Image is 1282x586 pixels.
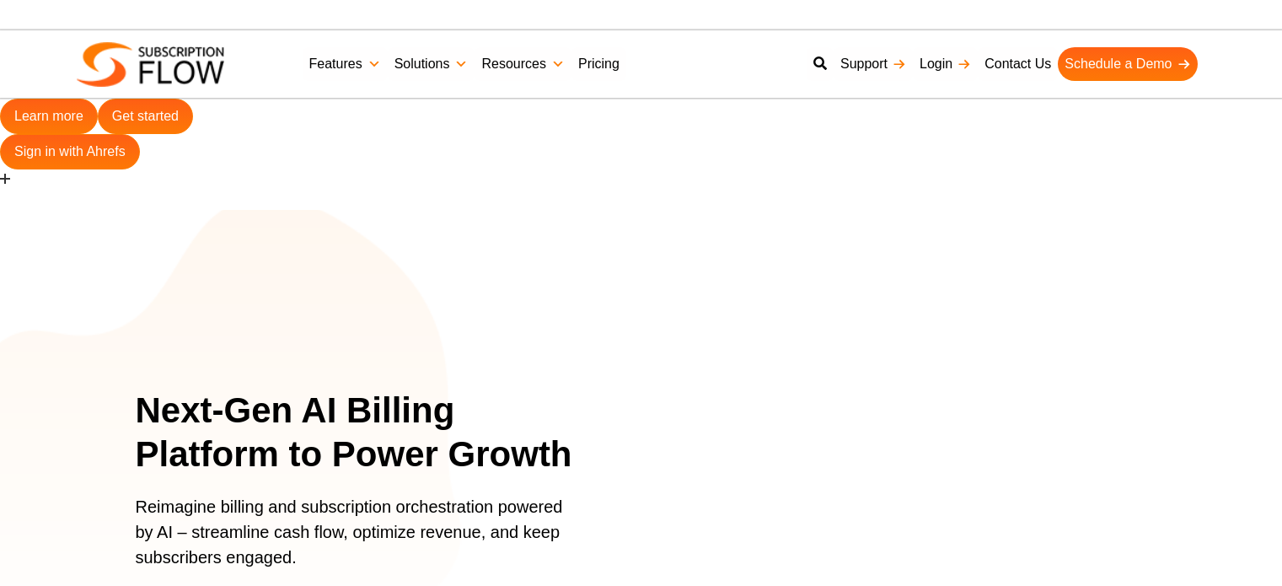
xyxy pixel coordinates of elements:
a: Pricing [571,47,626,81]
a: Solutions [388,47,475,81]
h1: Next-Gen AI Billing Platform to Power Growth [136,389,595,477]
button: Get started [98,99,193,134]
a: Contact Us [978,47,1058,81]
a: Support [834,47,913,81]
img: Subscriptionflow [77,42,224,87]
a: Resources [475,47,571,81]
a: Features [303,47,388,81]
span: Sign in with Ahrefs [14,144,126,159]
a: Schedule a Demo [1058,47,1197,81]
a: Login [913,47,978,81]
